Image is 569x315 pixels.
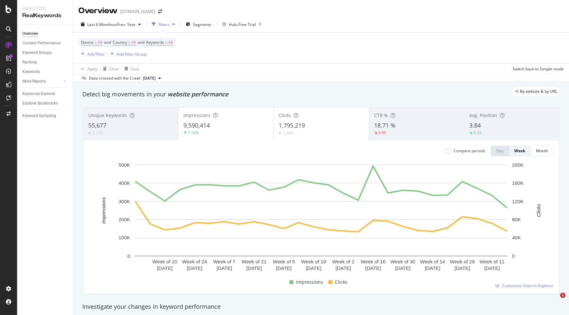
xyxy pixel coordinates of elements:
[22,49,52,56] div: Keyword Groups
[88,132,91,134] img: Equal
[119,199,130,204] text: 300K
[108,50,147,58] button: Add Filter Group
[217,265,232,271] text: [DATE]
[98,38,102,47] span: All
[87,66,97,72] div: Apply
[474,130,481,135] div: 0.23
[187,265,202,271] text: [DATE]
[88,112,127,118] span: Unique Keywords
[119,235,130,240] text: 100K
[301,259,326,264] text: Week of 19
[512,180,524,186] text: 160K
[143,75,156,81] span: 2025 Aug. 23rd
[22,5,68,12] div: Analytics
[420,259,445,264] text: Week of 14
[512,217,521,222] text: 80K
[213,259,235,264] text: Week of 7
[113,22,136,27] span: vs Prev. Year
[425,265,440,271] text: [DATE]
[536,148,548,154] div: Month
[450,259,475,264] text: Week of 28
[283,130,294,136] div: 1.78%
[152,259,177,264] text: Week of 10
[119,162,130,168] text: 500K
[131,38,136,47] span: All
[149,19,177,30] button: Filters
[279,132,281,134] img: Equal
[22,78,46,85] div: More Reports
[130,66,139,72] div: Save
[81,39,94,45] span: Device
[109,66,119,72] div: Clear
[335,278,347,286] span: Clicks
[512,253,515,259] text: 0
[22,100,58,107] div: Explorer Bookmarks
[361,259,386,264] text: Week of 16
[306,265,321,271] text: [DATE]
[127,253,130,259] text: 0
[484,265,500,271] text: [DATE]
[183,112,210,118] span: Impressions
[496,148,503,154] div: Day
[100,63,119,74] button: Clear
[22,68,40,75] div: Keywords
[183,19,214,30] button: Segments
[378,130,386,135] div: 0.98
[395,265,411,271] text: [DATE]
[158,9,162,14] div: arrow-right-arrow-left
[510,63,564,74] button: Switch back to Simple mode
[332,259,354,264] text: Week of 2
[336,265,351,271] text: [DATE]
[491,146,509,156] button: Day
[22,30,68,37] a: Overview
[87,22,113,27] span: Last 6 Months
[22,12,68,19] div: RealKeywords
[512,162,524,168] text: 200K
[119,180,130,186] text: 400K
[512,87,560,96] div: legacy label
[296,278,323,286] span: Impressions
[520,89,557,93] span: By website & by URL
[22,59,37,66] div: Ranking
[22,40,61,47] div: Content Performance
[78,63,97,74] button: Apply
[87,51,105,57] div: Add Filter
[242,259,267,264] text: Week of 21
[391,259,416,264] text: Week of 30
[140,74,164,82] button: [DATE]
[22,90,55,97] div: Keywords Explorer
[138,39,145,45] span: and
[365,265,381,271] text: [DATE]
[512,235,521,240] text: 40K
[188,130,199,135] div: 7.16%
[120,8,155,15] div: [DOMAIN_NAME]
[182,259,207,264] text: Week of 24
[78,50,105,58] button: Add Filter
[509,146,531,156] button: Week
[165,39,167,45] span: =
[89,161,554,276] div: A chart.
[78,19,144,30] button: Last 6 MonthsvsPrev. Year
[146,39,164,45] span: Keywords
[22,112,56,119] div: Keyword Sampling
[157,265,173,271] text: [DATE]
[22,40,68,47] a: Content Performance
[92,130,103,136] div: 2.15%
[22,78,62,85] a: More Reports
[496,283,554,288] a: Customize Chart in Explorer
[122,63,139,74] button: Save
[168,38,173,47] span: All
[547,293,562,308] iframe: Intercom live chat
[22,30,38,37] div: Overview
[119,217,130,222] text: 200K
[22,49,68,56] a: Keyword Groups
[513,66,564,72] div: Switch back to Simple mode
[560,293,565,298] span: 1
[512,199,524,204] text: 120K
[536,204,541,217] text: Clicks
[158,22,170,27] div: Filters
[531,146,554,156] button: Month
[273,259,295,264] text: Week of 5
[22,90,68,97] a: Keywords Explorer
[374,121,395,129] span: 18.71 %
